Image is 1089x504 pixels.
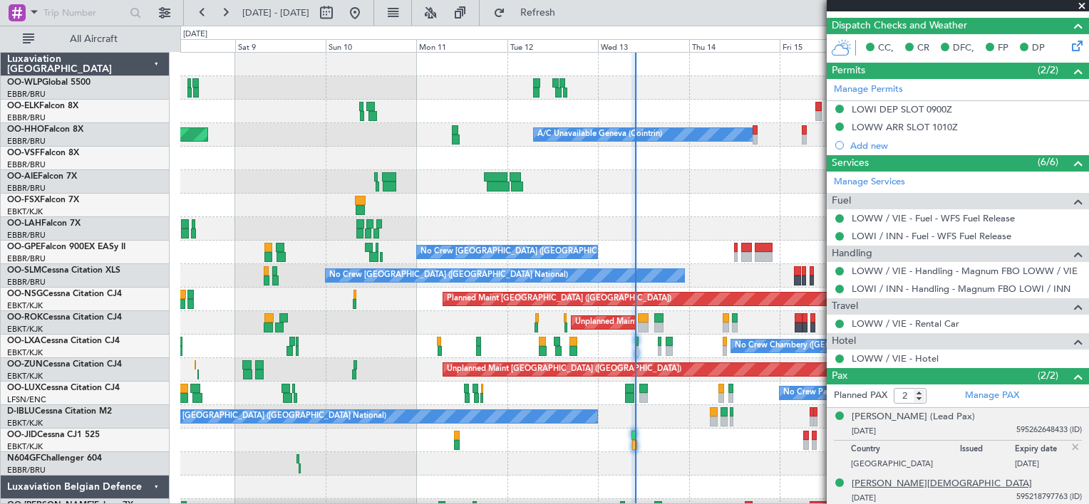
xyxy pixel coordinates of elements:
[7,300,43,311] a: EBKT/KJK
[7,290,43,298] span: OO-NSG
[7,206,43,217] a: EBKT/KJK
[1016,424,1082,436] span: 595262648433 (ID)
[7,196,79,204] a: OO-FSXFalcon 7X
[242,6,309,19] span: [DATE] - [DATE]
[7,337,120,345] a: OO-LXACessna Citation CJ4
[851,444,960,458] p: Country
[416,39,507,52] div: Mon 11
[7,89,46,100] a: EBBR/BRU
[7,347,43,358] a: EBKT/KJK
[7,431,37,439] span: OO-JID
[832,246,872,262] span: Handling
[235,39,326,52] div: Sat 9
[7,219,41,228] span: OO-LAH
[43,2,125,23] input: Trip Number
[7,371,43,382] a: EBKT/KJK
[7,290,122,298] a: OO-NSGCessna Citation CJ4
[7,465,46,476] a: EBBR/BRU
[878,41,894,56] span: CC,
[998,41,1008,56] span: FP
[7,313,43,322] span: OO-ROK
[7,360,43,369] span: OO-ZUN
[832,63,865,79] span: Permits
[537,124,662,145] div: A/C Unavailable Geneva (Cointrin)
[852,103,952,115] div: LOWI DEP SLOT 0900Z
[7,243,125,251] a: OO-GPEFalcon 900EX EASy II
[7,394,46,405] a: LFSN/ENC
[852,352,939,364] a: LOWW / VIE - Hotel
[852,317,959,330] a: LOWW / VIE - Rental Car
[1015,444,1070,458] p: Expiry date
[7,78,91,87] a: OO-WLPGlobal 5500
[7,384,41,392] span: OO-LUX
[852,493,876,503] span: [DATE]
[7,277,46,288] a: EBBR/BRU
[7,384,120,392] a: OO-LUXCessna Citation CJ4
[16,28,155,51] button: All Aircraft
[1015,458,1070,473] p: [DATE]
[852,230,1011,242] a: LOWI / INN - Fuel - WFS Fuel Release
[7,441,43,452] a: EBKT/KJK
[7,407,35,416] span: D-IBLU
[832,193,851,209] span: Fuel
[834,83,903,97] a: Manage Permits
[7,102,78,110] a: OO-ELKFalcon 8X
[148,406,386,427] div: No Crew [GEOGRAPHIC_DATA] ([GEOGRAPHIC_DATA] National)
[832,298,858,315] span: Travel
[1016,491,1082,503] span: 595218797763 (ID)
[852,121,958,133] div: LOWW ARR SLOT 1010Z
[832,18,967,34] span: Dispatch Checks and Weather
[7,219,81,228] a: OO-LAHFalcon 7X
[37,34,150,44] span: All Aircraft
[7,313,122,322] a: OO-ROKCessna Citation CJ4
[7,112,46,123] a: EBBR/BRU
[447,288,671,310] div: Planned Maint [GEOGRAPHIC_DATA] ([GEOGRAPHIC_DATA])
[7,78,42,87] span: OO-WLP
[7,454,41,463] span: N604GF
[7,253,46,264] a: EBBR/BRU
[834,389,887,403] label: Planned PAX
[447,359,681,380] div: Unplanned Maint [GEOGRAPHIC_DATA] ([GEOGRAPHIC_DATA])
[7,172,77,181] a: OO-AIEFalcon 7X
[7,454,102,463] a: N604GFChallenger 604
[7,266,120,275] a: OO-SLMCessna Citation XLS
[689,39,780,52] div: Thu 14
[7,230,46,241] a: EBBR/BRU
[7,125,83,134] a: OO-HHOFalcon 8X
[1032,41,1045,56] span: DP
[7,266,41,275] span: OO-SLM
[420,241,659,263] div: No Crew [GEOGRAPHIC_DATA] ([GEOGRAPHIC_DATA] National)
[780,39,870,52] div: Fri 15
[735,335,896,357] div: No Crew Chambery ([GEOGRAPHIC_DATA])
[1069,441,1082,453] img: close
[7,337,41,345] span: OO-LXA
[7,183,46,194] a: EBBR/BRU
[851,458,960,473] p: [GEOGRAPHIC_DATA]
[7,418,43,429] a: EBKT/KJK
[834,175,905,189] a: Manage Services
[852,212,1015,224] a: LOWW / VIE - Fuel - WFS Fuel Release
[7,149,40,157] span: OO-VSF
[1038,154,1058,169] span: (6/6)
[960,444,1015,458] p: Issued
[953,41,974,56] span: DFC,
[917,41,929,56] span: CR
[7,125,44,134] span: OO-HHO
[598,39,688,52] div: Wed 13
[832,368,847,384] span: Pax
[507,39,598,52] div: Tue 12
[7,360,122,369] a: OO-ZUNCessna Citation CJ4
[7,407,112,416] a: D-IBLUCessna Citation M2
[852,410,975,424] div: [PERSON_NAME] (Lead Pax)
[7,149,79,157] a: OO-VSFFalcon 8X
[783,382,924,404] div: No Crew Paris ([GEOGRAPHIC_DATA])
[487,1,572,24] button: Refresh
[329,265,568,286] div: No Crew [GEOGRAPHIC_DATA] ([GEOGRAPHIC_DATA] National)
[326,39,416,52] div: Sun 10
[7,324,43,335] a: EBKT/KJK
[7,102,39,110] span: OO-ELK
[7,136,46,147] a: EBBR/BRU
[852,477,1032,491] div: [PERSON_NAME][DEMOGRAPHIC_DATA]
[832,155,869,172] span: Services
[852,283,1070,295] a: LOWI / INN - Handling - Magnum FBO LOWI / INN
